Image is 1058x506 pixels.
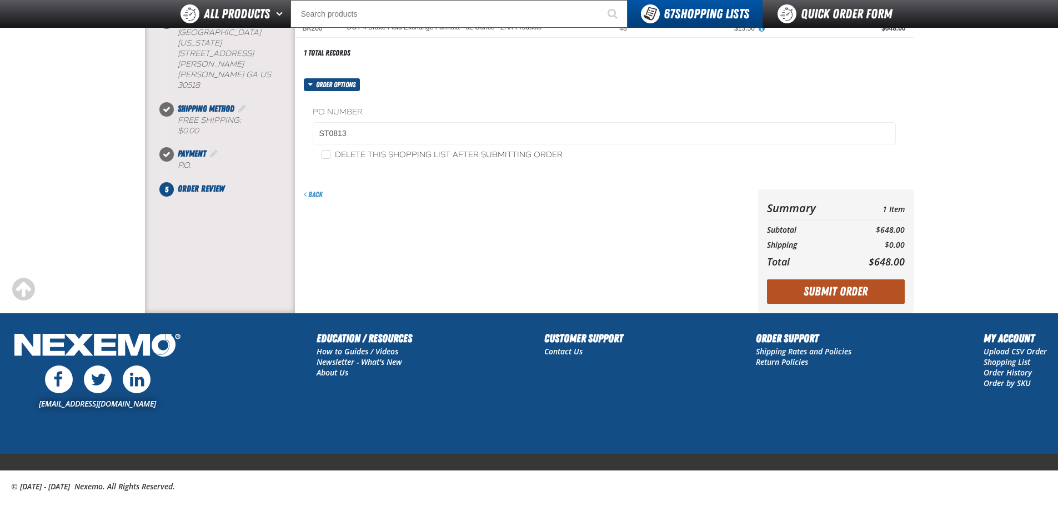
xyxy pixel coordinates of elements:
[664,6,749,22] span: Shopping Lists
[178,148,206,159] span: Payment
[770,24,906,33] div: $648.00
[984,346,1047,357] a: Upload CSV Order
[984,378,1031,388] a: Order by SKU
[204,4,270,24] span: All Products
[167,147,295,182] li: Payment. Step 4 of 5. Completed
[347,24,542,32] a: DOT 4 Brake Fluid Exchange Formula - 32 Ounce - ZAK Products
[619,24,626,32] span: 48
[846,223,904,238] td: $648.00
[767,279,905,304] button: Submit Order
[664,6,675,22] strong: 67
[767,238,846,253] th: Shipping
[260,70,271,79] span: US
[846,238,904,253] td: $0.00
[178,28,261,48] span: [GEOGRAPHIC_DATA][US_STATE]
[869,255,905,268] span: $648.00
[316,78,360,91] span: Order options
[767,253,846,270] th: Total
[846,198,904,218] td: 1 Item
[159,182,174,197] span: 5
[304,48,350,58] div: 1 total records
[178,49,254,69] span: [STREET_ADDRESS][PERSON_NAME]
[984,330,1047,347] h2: My Account
[756,330,851,347] h2: Order Support
[984,367,1032,378] a: Order History
[167,14,295,102] li: Shipping Information. Step 2 of 5. Completed
[178,116,295,137] div: Free Shipping:
[178,81,200,90] bdo: 30518
[178,161,295,171] div: P.O.
[208,148,219,159] a: Edit Payment
[322,150,330,159] input: Delete this shopping list after submitting order
[11,277,36,302] div: Scroll to the top
[317,330,412,347] h2: Education / Resources
[317,367,348,378] a: About Us
[167,182,295,196] li: Order Review. Step 5 of 5. Not Completed
[178,70,244,79] span: [PERSON_NAME]
[178,103,234,114] span: Shipping Method
[237,103,248,114] a: Edit Shipping Method
[643,24,755,33] div: $13.50
[756,357,808,367] a: Return Policies
[39,398,156,409] a: [EMAIL_ADDRESS][DOMAIN_NAME]
[246,70,258,79] span: GA
[767,198,846,218] th: Summary
[317,346,398,357] a: How to Guides / Videos
[295,19,339,38] td: BK200
[11,330,184,363] img: Nexemo Logo
[322,150,563,161] label: Delete this shopping list after submitting order
[984,357,1030,367] a: Shopping List
[304,190,323,199] a: Back
[304,78,360,91] button: Order options
[767,223,846,238] th: Subtotal
[755,24,769,34] button: View All Prices for DOT 4 Brake Fluid Exchange Formula - 32 Ounce - ZAK Products
[544,330,623,347] h2: Customer Support
[544,346,583,357] a: Contact Us
[178,183,224,194] span: Order Review
[167,102,295,148] li: Shipping Method. Step 3 of 5. Completed
[313,107,896,118] label: PO Number
[317,357,402,367] a: Newsletter - What's New
[178,126,199,136] strong: $0.00
[756,346,851,357] a: Shipping Rates and Policies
